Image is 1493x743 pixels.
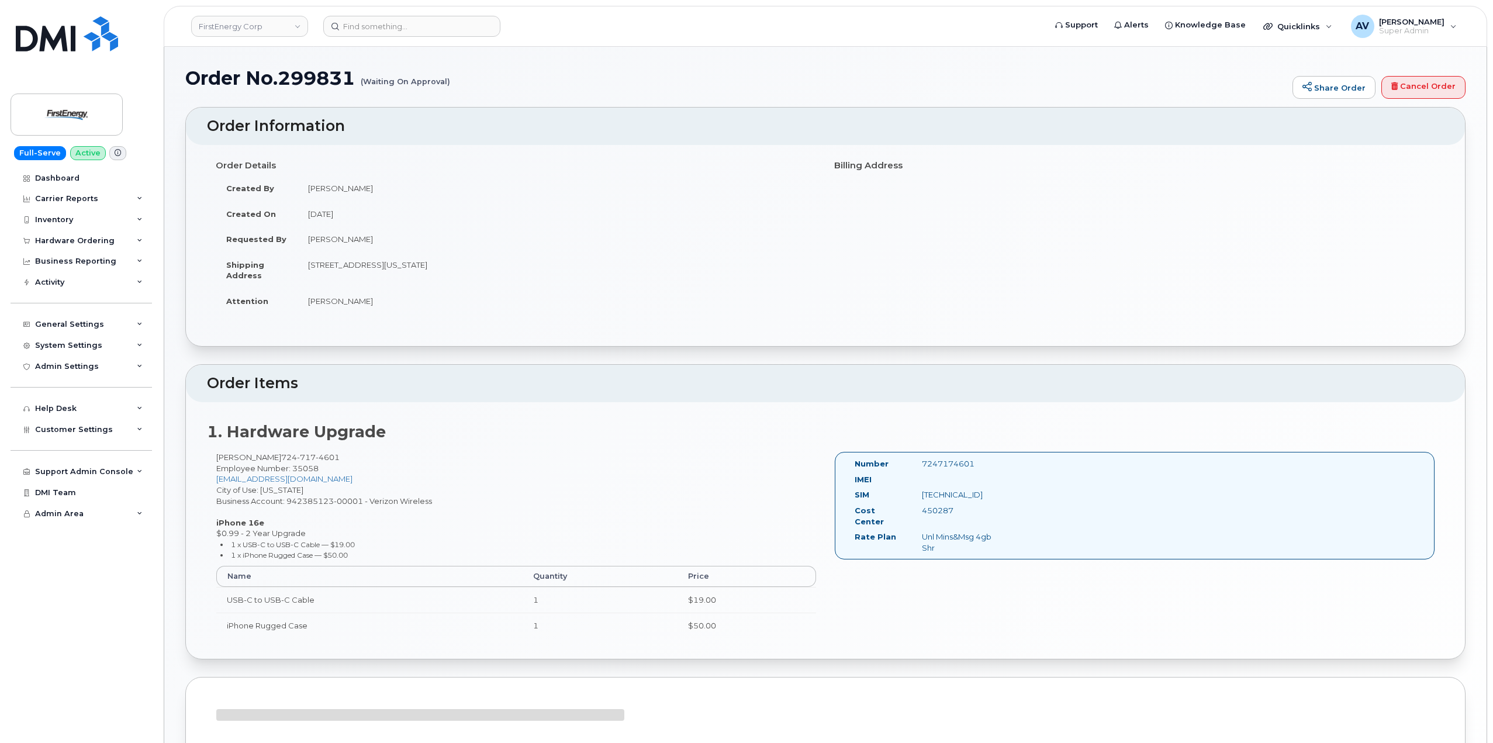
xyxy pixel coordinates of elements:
a: Cancel Order [1381,76,1466,99]
label: SIM [855,489,869,500]
td: [PERSON_NAME] [298,175,817,201]
th: Quantity [523,566,678,587]
td: 1 [523,613,678,638]
th: Price [678,566,816,587]
td: USB-C to USB-C Cable [216,587,523,613]
td: 1 [523,587,678,613]
div: Unl Mins&Msg 4gb Shr [913,531,1007,553]
h2: Order Items [207,375,1444,392]
strong: Created On [226,209,276,219]
small: 1 x iPhone Rugged Case — $50.00 [231,551,348,559]
td: [DATE] [298,201,817,227]
td: $50.00 [678,613,816,638]
span: Employee Number: 35058 [216,464,319,473]
th: Name [216,566,523,587]
td: [PERSON_NAME] [298,288,817,314]
label: IMEI [855,474,872,485]
span: 4601 [316,452,340,462]
td: [STREET_ADDRESS][US_STATE] [298,252,817,288]
h1: Order No.299831 [185,68,1287,88]
td: $19.00 [678,587,816,613]
small: 1 x USB-C to USB-C Cable — $19.00 [231,540,355,549]
strong: Requested By [226,234,286,244]
strong: 1. Hardware Upgrade [207,422,386,441]
strong: iPhone 16e [216,518,264,527]
strong: Created By [226,184,274,193]
h2: Order Information [207,118,1444,134]
label: Cost Center [855,505,904,527]
a: [EMAIL_ADDRESS][DOMAIN_NAME] [216,474,352,483]
div: 450287 [913,505,1007,516]
small: (Waiting On Approval) [361,68,450,86]
strong: Shipping Address [226,260,264,281]
label: Rate Plan [855,531,896,542]
label: Number [855,458,889,469]
strong: Attention [226,296,268,306]
td: [PERSON_NAME] [298,226,817,252]
span: 724 [281,452,340,462]
td: iPhone Rugged Case [216,613,523,638]
a: Share Order [1292,76,1376,99]
span: 717 [297,452,316,462]
h4: Billing Address [834,161,1435,171]
div: 7247174601 [913,458,1007,469]
div: [PERSON_NAME] City of Use: [US_STATE] Business Account: 942385123-00001 - Verizon Wireless $0.99 ... [207,452,825,648]
h4: Order Details [216,161,817,171]
div: [TECHNICAL_ID] [913,489,1007,500]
